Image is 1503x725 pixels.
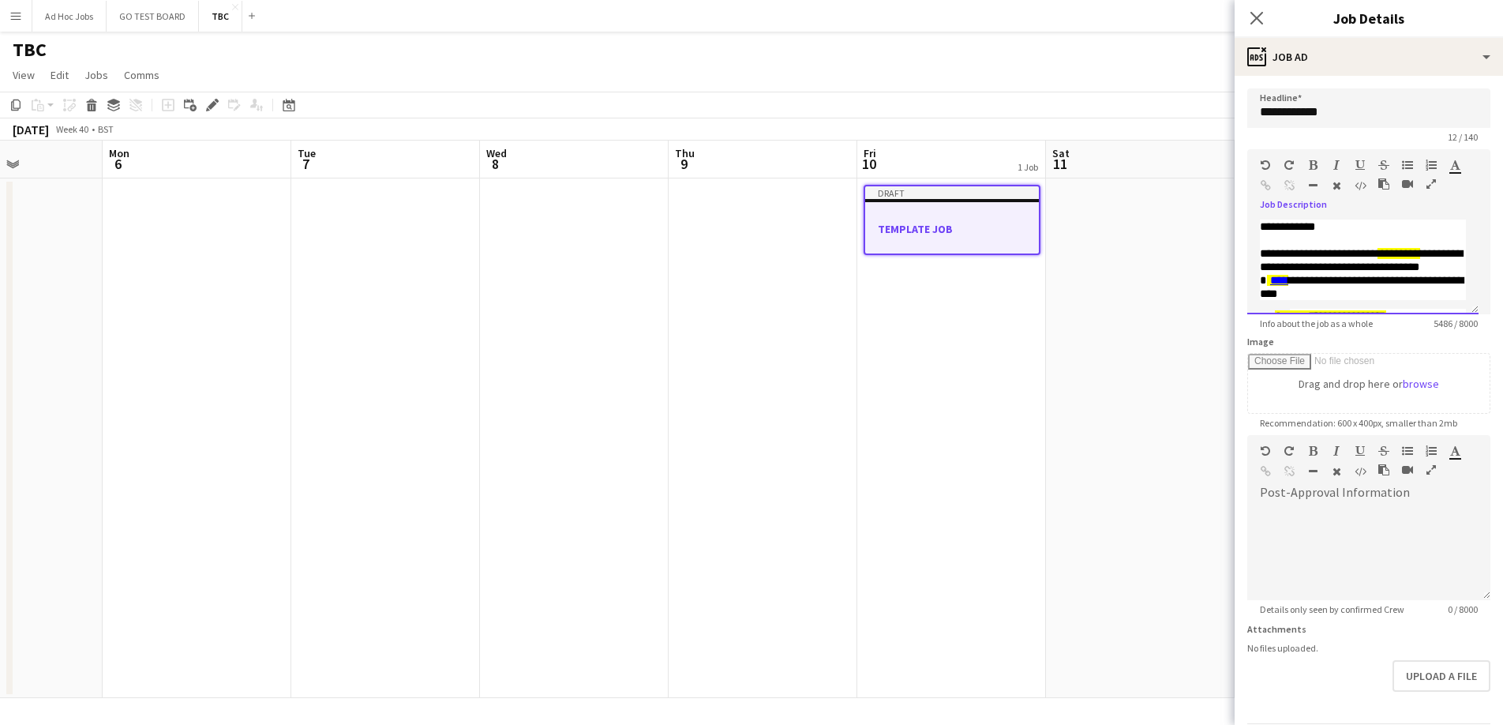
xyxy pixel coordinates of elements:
[107,155,129,173] span: 6
[1307,159,1318,171] button: Bold
[1284,159,1295,171] button: Redo
[1378,159,1389,171] button: Strikethrough
[1235,8,1503,28] h3: Job Details
[1247,642,1490,654] div: No files uploaded.
[1307,465,1318,478] button: Horizontal Line
[118,65,166,85] a: Comms
[1247,417,1470,429] span: Recommendation: 600 x 400px, smaller than 2mb
[1247,623,1306,635] label: Attachments
[1426,159,1437,171] button: Ordered List
[13,122,49,137] div: [DATE]
[1378,178,1389,190] button: Paste as plain text
[673,155,695,173] span: 9
[1052,146,1070,160] span: Sat
[1331,465,1342,478] button: Clear Formatting
[1050,155,1070,173] span: 11
[1260,445,1271,457] button: Undo
[1392,660,1490,692] button: Upload a file
[44,65,75,85] a: Edit
[1426,464,1437,476] button: Fullscreen
[1307,179,1318,192] button: Horizontal Line
[1435,131,1490,143] span: 12 / 140
[124,68,159,82] span: Comms
[1355,159,1366,171] button: Underline
[864,185,1040,255] app-job-card: DraftTEMPLATE JOB
[1355,445,1366,457] button: Underline
[1421,317,1490,329] span: 5486 / 8000
[861,155,876,173] span: 10
[1331,445,1342,457] button: Italic
[295,155,316,173] span: 7
[84,68,108,82] span: Jobs
[1426,445,1437,457] button: Ordered List
[675,146,695,160] span: Thu
[864,146,876,160] span: Fri
[1260,159,1271,171] button: Undo
[1378,445,1389,457] button: Strikethrough
[298,146,316,160] span: Tue
[1018,161,1038,173] div: 1 Job
[1402,159,1413,171] button: Unordered List
[51,68,69,82] span: Edit
[32,1,107,32] button: Ad Hoc Jobs
[1355,179,1366,192] button: HTML Code
[107,1,199,32] button: GO TEST BOARD
[78,65,114,85] a: Jobs
[1402,464,1413,476] button: Insert video
[1449,159,1460,171] button: Text Color
[1247,603,1417,615] span: Details only seen by confirmed Crew
[1435,603,1490,615] span: 0 / 8000
[1284,445,1295,457] button: Redo
[1247,317,1385,329] span: Info about the job as a whole
[865,186,1039,199] div: Draft
[98,123,114,135] div: BST
[6,65,41,85] a: View
[486,146,507,160] span: Wed
[865,222,1039,236] h3: TEMPLATE JOB
[484,155,507,173] span: 8
[1331,179,1342,192] button: Clear Formatting
[109,146,129,160] span: Mon
[1307,445,1318,457] button: Bold
[1449,445,1460,457] button: Text Color
[1402,178,1413,190] button: Insert video
[13,38,47,62] h1: TBC
[1235,38,1503,76] div: Job Ad
[1426,178,1437,190] button: Fullscreen
[13,68,35,82] span: View
[1355,465,1366,478] button: HTML Code
[1378,464,1389,476] button: Paste as plain text
[199,1,242,32] button: TBC
[1331,159,1342,171] button: Italic
[52,123,92,135] span: Week 40
[1402,445,1413,457] button: Unordered List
